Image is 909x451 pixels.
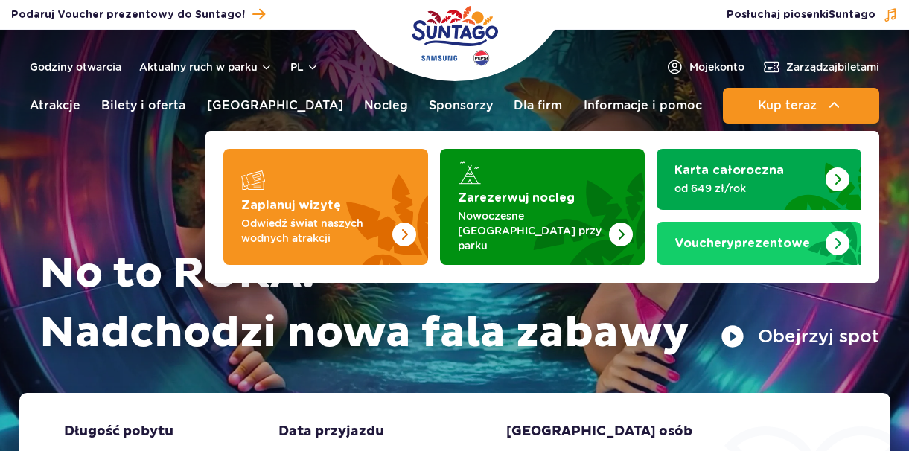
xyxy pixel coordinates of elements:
a: Sponsorzy [429,88,493,124]
span: Długość pobytu [64,423,173,441]
span: Zarządzaj biletami [786,60,879,74]
a: Zarządzajbiletami [762,58,879,76]
button: Obejrzyj spot [721,324,879,348]
span: Data przyjazdu [278,423,384,441]
a: Nocleg [364,88,408,124]
span: Vouchery [674,237,734,249]
span: [GEOGRAPHIC_DATA] osób [506,423,692,441]
span: Posłuchaj piosenki [727,7,875,22]
a: Atrakcje [30,88,80,124]
strong: prezentowe [674,237,810,249]
a: [GEOGRAPHIC_DATA] [207,88,343,124]
a: Bilety i oferta [101,88,185,124]
a: Mojekonto [666,58,744,76]
a: Zarezerwuj nocleg [440,149,645,265]
button: Aktualny ruch w parku [139,61,272,73]
p: od 649 zł/rok [674,181,820,196]
strong: Karta całoroczna [674,164,784,176]
p: Nowoczesne [GEOGRAPHIC_DATA] przy parku [458,208,603,253]
button: Posłuchaj piosenkiSuntago [727,7,898,22]
a: Informacje i pomoc [584,88,702,124]
span: Moje konto [689,60,744,74]
button: pl [290,60,319,74]
p: Odwiedź świat naszych wodnych atrakcji [241,216,386,246]
span: Kup teraz [758,99,817,112]
h1: No to RURA! Nadchodzi nowa fala zabawy [39,244,879,363]
span: Suntago [829,10,875,20]
a: Podaruj Voucher prezentowy do Suntago! [11,4,265,25]
span: Podaruj Voucher prezentowy do Suntago! [11,7,245,22]
a: Zaplanuj wizytę [223,149,428,265]
a: Karta całoroczna [657,149,861,210]
a: Godziny otwarcia [30,60,121,74]
strong: Zaplanuj wizytę [241,199,341,211]
a: Vouchery prezentowe [657,222,861,265]
a: Dla firm [514,88,562,124]
button: Kup teraz [723,88,879,124]
strong: Zarezerwuj nocleg [458,192,575,204]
